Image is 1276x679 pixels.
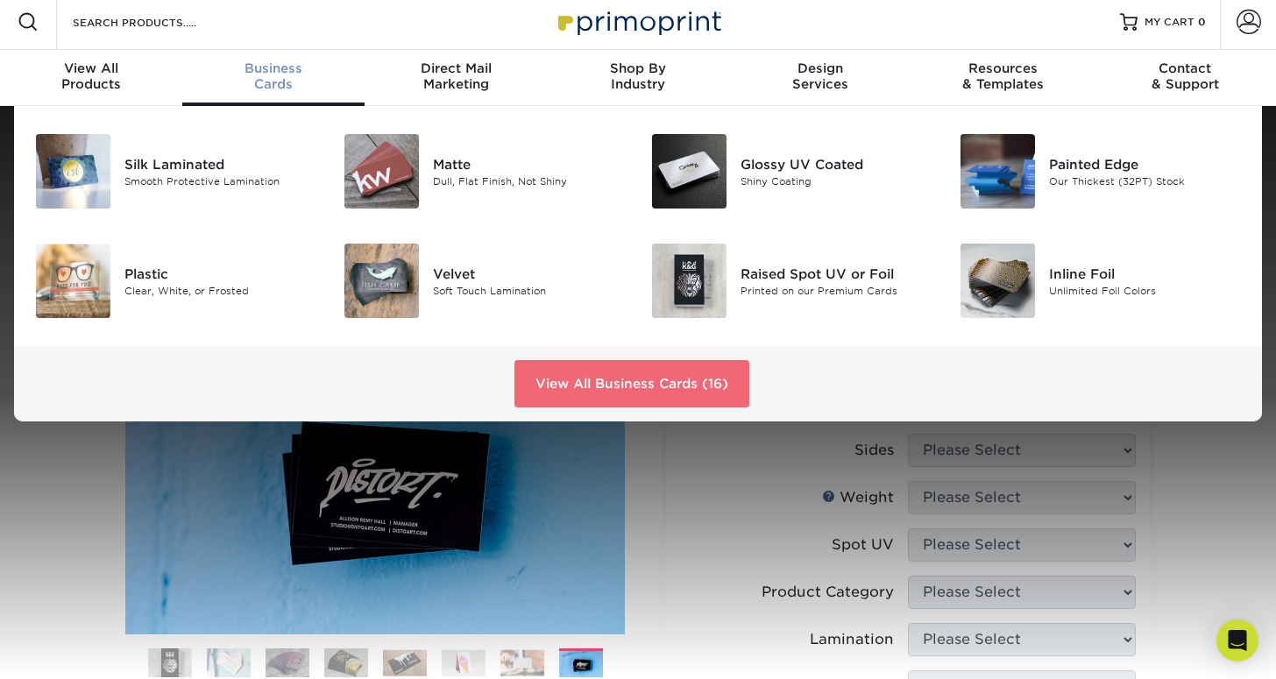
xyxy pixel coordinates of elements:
span: 0 [1198,16,1206,28]
a: Resources& Templates [911,50,1094,106]
span: Resources [911,60,1094,76]
img: Plastic Business Cards [36,244,110,318]
div: Shiny Coating [741,173,932,188]
span: MY CART [1145,15,1194,30]
div: Dull, Flat Finish, Not Shiny [433,173,625,188]
img: Primoprint [550,3,726,40]
div: Plastic [124,264,316,283]
span: Business [182,60,365,76]
a: Plastic Business Cards Plastic Clear, White, or Frosted [35,237,317,325]
a: Painted Edge Business Cards Painted Edge Our Thickest (32PT) Stock [960,127,1242,216]
img: Raised Spot UV or Foil Business Cards [652,244,727,318]
img: Inline Foil Business Cards [961,244,1035,318]
div: Clear, White, or Frosted [124,283,316,298]
div: Matte [433,154,625,173]
span: Contact [1094,60,1276,76]
a: Silk Laminated Business Cards Silk Laminated Smooth Protective Lamination [35,127,317,216]
div: Raised Spot UV or Foil [741,264,932,283]
a: Shop ByIndustry [547,50,729,106]
img: Glossy UV Coated Business Cards [652,134,727,209]
div: Services [729,60,911,92]
div: Our Thickest (32PT) Stock [1049,173,1241,188]
img: Silk Laminated Business Cards [36,134,110,209]
a: Contact& Support [1094,50,1276,106]
div: Cards [182,60,365,92]
a: Inline Foil Business Cards Inline Foil Unlimited Foil Colors [960,237,1242,325]
a: BusinessCards [182,50,365,106]
a: Direct MailMarketing [365,50,547,106]
img: Matte Business Cards [344,134,419,209]
span: Design [729,60,911,76]
div: Silk Laminated [124,154,316,173]
div: Glossy UV Coated [741,154,932,173]
img: Velvet Business Cards [344,244,419,318]
span: Direct Mail [365,60,547,76]
a: Glossy UV Coated Business Cards Glossy UV Coated Shiny Coating [651,127,933,216]
div: Industry [547,60,729,92]
a: Raised Spot UV or Foil Business Cards Raised Spot UV or Foil Printed on our Premium Cards [651,237,933,325]
div: Printed on our Premium Cards [741,283,932,298]
div: Unlimited Foil Colors [1049,283,1241,298]
a: DesignServices [729,50,911,106]
a: Matte Business Cards Matte Dull, Flat Finish, Not Shiny [344,127,626,216]
div: Painted Edge [1049,154,1241,173]
div: Soft Touch Lamination [433,283,625,298]
a: View All Business Cards (16) [514,360,749,407]
div: Marketing [365,60,547,92]
input: SEARCH PRODUCTS..... [71,11,242,32]
div: Velvet [433,264,625,283]
div: & Templates [911,60,1094,92]
div: & Support [1094,60,1276,92]
span: Shop By [547,60,729,76]
div: Inline Foil [1049,264,1241,283]
div: Smooth Protective Lamination [124,173,316,188]
div: Open Intercom Messenger [1216,619,1258,661]
img: Painted Edge Business Cards [961,134,1035,209]
a: Velvet Business Cards Velvet Soft Touch Lamination [344,237,626,325]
